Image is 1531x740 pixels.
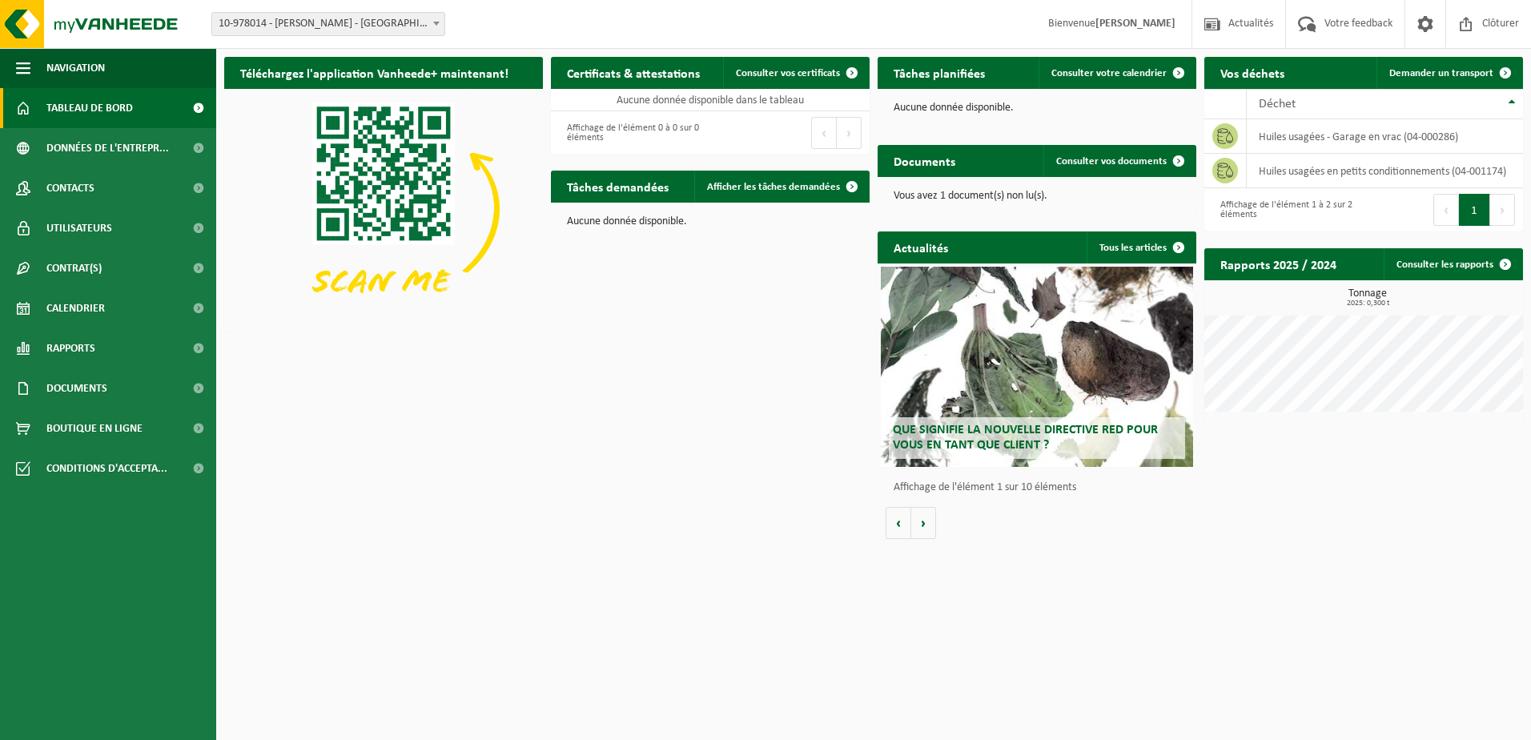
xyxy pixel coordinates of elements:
a: Consulter vos certificats [723,57,868,89]
h2: Rapports 2025 / 2024 [1204,248,1352,280]
h3: Tonnage [1212,288,1523,308]
td: Aucune donnée disponible dans le tableau [551,89,870,111]
strong: [PERSON_NAME] [1095,18,1175,30]
a: Tous les articles [1087,231,1195,263]
p: Aucune donnée disponible. [894,103,1180,114]
span: Contacts [46,168,94,208]
button: Previous [811,117,837,149]
a: Consulter vos documents [1043,145,1195,177]
h2: Téléchargez l'application Vanheede+ maintenant! [224,57,524,88]
button: Next [837,117,862,149]
span: 2025: 0,300 t [1212,300,1523,308]
span: Utilisateurs [46,208,112,248]
span: Calendrier [46,288,105,328]
h2: Documents [878,145,971,176]
a: Afficher les tâches demandées [694,171,868,203]
div: Affichage de l'élément 0 à 0 sur 0 éléments [559,115,702,151]
td: huiles usagées en petits conditionnements (04-001174) [1247,154,1523,188]
button: Vorige [886,507,911,539]
span: Tableau de bord [46,88,133,128]
span: Que signifie la nouvelle directive RED pour vous en tant que client ? [893,424,1158,452]
h2: Vos déchets [1204,57,1300,88]
div: Affichage de l'élément 1 à 2 sur 2 éléments [1212,192,1356,227]
span: Consulter vos certificats [736,68,840,78]
td: huiles usagées - Garage en vrac (04-000286) [1247,119,1523,154]
a: Consulter votre calendrier [1039,57,1195,89]
span: 10-978014 - MARA LOGITRANS - ROESELARE [212,13,444,35]
a: Consulter les rapports [1384,248,1521,280]
p: Affichage de l'élément 1 sur 10 éléments [894,482,1188,493]
h2: Tâches planifiées [878,57,1001,88]
h2: Actualités [878,231,964,263]
span: Boutique en ligne [46,408,143,448]
span: Consulter vos documents [1056,156,1167,167]
span: Navigation [46,48,105,88]
span: Afficher les tâches demandées [707,182,840,192]
span: Documents [46,368,107,408]
span: Demander un transport [1389,68,1493,78]
span: Consulter votre calendrier [1051,68,1167,78]
span: Conditions d'accepta... [46,448,167,489]
h2: Certificats & attestations [551,57,716,88]
button: Next [1490,194,1515,226]
span: 10-978014 - MARA LOGITRANS - ROESELARE [211,12,445,36]
button: Volgende [911,507,936,539]
a: Que signifie la nouvelle directive RED pour vous en tant que client ? [881,267,1193,467]
span: Contrat(s) [46,248,102,288]
a: Demander un transport [1376,57,1521,89]
p: Vous avez 1 document(s) non lu(s). [894,191,1180,202]
p: Aucune donnée disponible. [567,216,854,227]
img: Download de VHEPlus App [224,89,543,328]
h2: Tâches demandées [551,171,685,202]
span: Données de l'entrepr... [46,128,169,168]
span: Rapports [46,328,95,368]
button: 1 [1459,194,1490,226]
button: Previous [1433,194,1459,226]
span: Déchet [1259,98,1296,111]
